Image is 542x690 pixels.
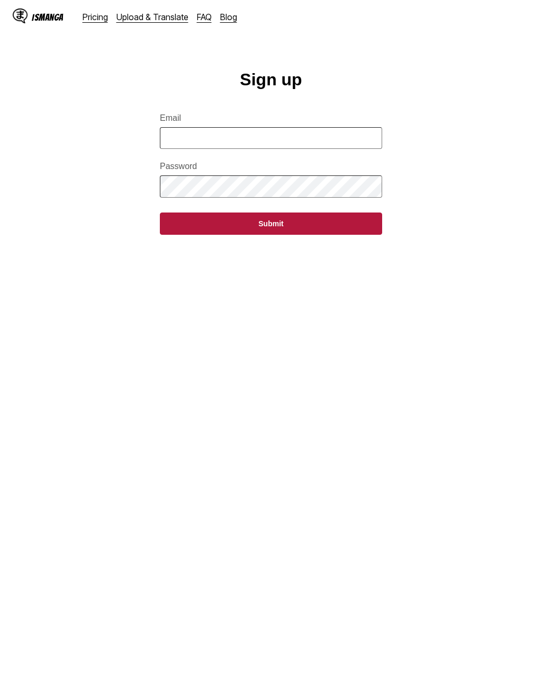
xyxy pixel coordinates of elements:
[197,12,212,22] a: FAQ
[116,12,188,22] a: Upload & Translate
[13,8,83,25] a: IsManga LogoIsManga
[160,213,382,235] button: Submit
[13,8,28,23] img: IsManga Logo
[160,113,382,123] label: Email
[220,12,237,22] a: Blog
[83,12,108,22] a: Pricing
[160,162,382,171] label: Password
[32,12,64,22] div: IsManga
[240,70,302,90] h1: Sign up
